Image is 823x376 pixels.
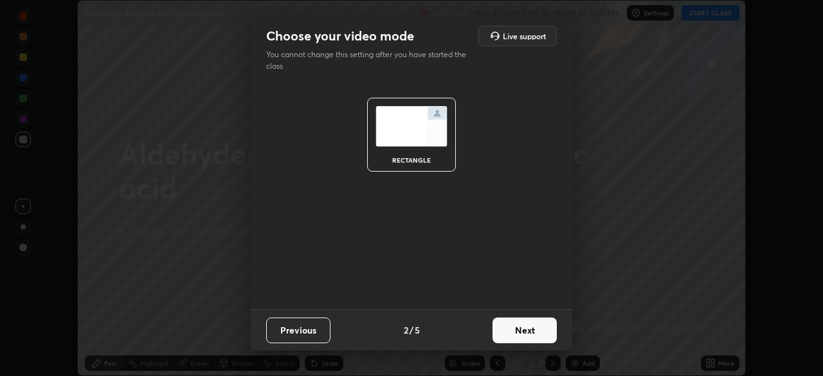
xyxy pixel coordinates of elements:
[266,49,475,72] p: You cannot change this setting after you have started the class
[404,323,408,337] h4: 2
[503,32,546,40] h5: Live support
[415,323,420,337] h4: 5
[493,318,557,343] button: Next
[266,28,414,44] h2: Choose your video mode
[266,318,330,343] button: Previous
[386,157,437,163] div: rectangle
[375,106,448,147] img: normalScreenIcon.ae25ed63.svg
[410,323,413,337] h4: /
